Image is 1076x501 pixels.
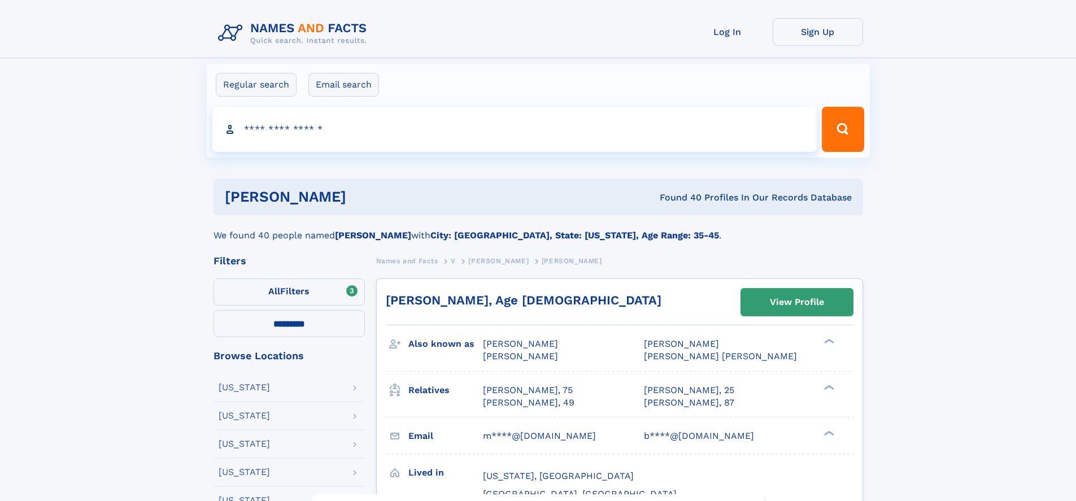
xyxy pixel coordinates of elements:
[682,18,773,46] a: Log In
[219,468,270,477] div: [US_STATE]
[430,230,719,241] b: City: [GEOGRAPHIC_DATA], State: [US_STATE], Age Range: 35-45
[408,463,483,482] h3: Lived in
[268,286,280,297] span: All
[214,256,365,266] div: Filters
[644,384,734,397] a: [PERSON_NAME], 25
[214,18,376,49] img: Logo Names and Facts
[219,383,270,392] div: [US_STATE]
[451,257,456,265] span: V
[214,215,863,242] div: We found 40 people named with .
[219,411,270,420] div: [US_STATE]
[483,351,558,361] span: [PERSON_NAME]
[214,278,365,306] label: Filters
[822,107,864,152] button: Search Button
[644,338,719,349] span: [PERSON_NAME]
[214,351,365,361] div: Browse Locations
[225,190,503,204] h1: [PERSON_NAME]
[216,73,297,97] label: Regular search
[821,384,835,391] div: ❯
[212,107,817,152] input: search input
[483,384,573,397] a: [PERSON_NAME], 75
[408,426,483,446] h3: Email
[451,254,456,268] a: V
[773,18,863,46] a: Sign Up
[335,230,411,241] b: [PERSON_NAME]
[376,254,438,268] a: Names and Facts
[542,257,602,265] span: [PERSON_NAME]
[821,338,835,345] div: ❯
[644,397,734,409] a: [PERSON_NAME], 87
[821,429,835,437] div: ❯
[503,191,852,204] div: Found 40 Profiles In Our Records Database
[483,470,634,481] span: [US_STATE], [GEOGRAPHIC_DATA]
[408,334,483,354] h3: Also known as
[483,397,574,409] a: [PERSON_NAME], 49
[483,338,558,349] span: [PERSON_NAME]
[741,289,853,316] a: View Profile
[408,381,483,400] h3: Relatives
[386,293,661,307] a: [PERSON_NAME], Age [DEMOGRAPHIC_DATA]
[219,439,270,448] div: [US_STATE]
[770,289,824,315] div: View Profile
[483,489,677,499] span: [GEOGRAPHIC_DATA], [GEOGRAPHIC_DATA]
[644,351,797,361] span: [PERSON_NAME] [PERSON_NAME]
[468,257,529,265] span: [PERSON_NAME]
[308,73,379,97] label: Email search
[468,254,529,268] a: [PERSON_NAME]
